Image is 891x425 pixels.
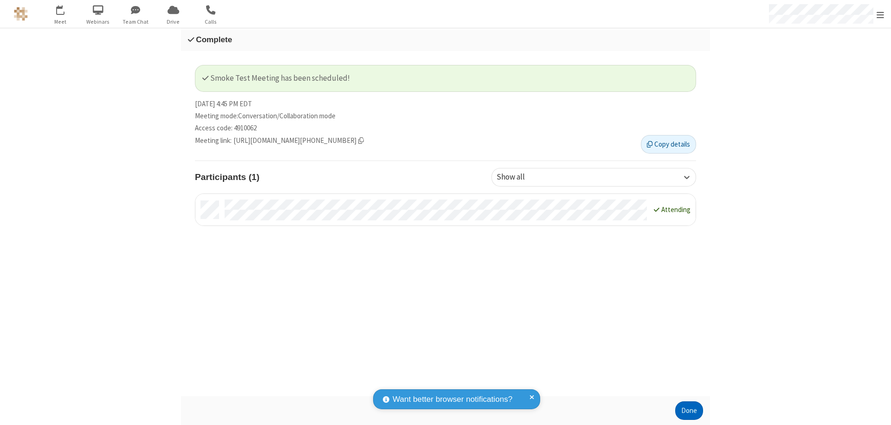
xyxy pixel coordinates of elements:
[202,73,350,83] span: Smoke Test Meeting has been scheduled!
[661,205,691,214] span: Attending
[675,401,703,420] button: Done
[81,18,116,26] span: Webinars
[63,5,69,12] div: 2
[43,18,78,26] span: Meet
[195,123,696,134] li: Access code: 4910062
[118,18,153,26] span: Team Chat
[156,18,191,26] span: Drive
[195,99,252,109] span: [DATE] 4:45 PM EDT
[393,393,512,406] span: Want better browser notifications?
[188,35,703,44] h3: Complete
[868,401,884,419] iframe: Chat
[194,18,228,26] span: Calls
[195,135,232,146] span: Meeting link :
[14,7,28,21] img: QA Selenium DO NOT DELETE OR CHANGE
[195,111,696,122] li: Meeting mode : Conversation/Collaboration mode
[233,135,364,146] span: Copy meeting link
[641,135,696,154] button: Copy details
[195,168,484,186] h4: Participants (1)
[497,171,541,183] div: Show all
